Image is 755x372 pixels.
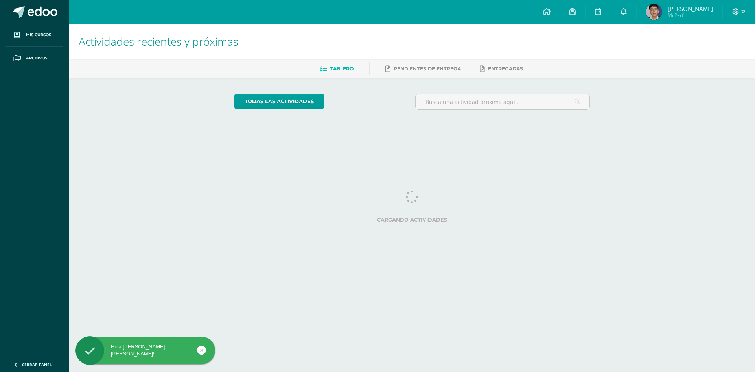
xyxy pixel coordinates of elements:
span: Cerrar panel [22,362,52,367]
div: Hola [PERSON_NAME], [PERSON_NAME]! [75,343,215,357]
input: Busca una actividad próxima aquí... [416,94,590,109]
span: Entregadas [488,66,523,72]
span: [PERSON_NAME] [668,5,713,13]
label: Cargando actividades [234,217,590,223]
span: Tablero [330,66,354,72]
a: Entregadas [480,63,523,75]
a: Tablero [320,63,354,75]
span: Mi Perfil [668,12,713,19]
a: Pendientes de entrega [385,63,461,75]
span: Archivos [26,55,47,61]
a: todas las Actividades [234,94,324,109]
a: Mis cursos [6,24,63,47]
span: Pendientes de entrega [394,66,461,72]
span: Actividades recientes y próximas [79,34,238,49]
img: 30d4cb0020ab827927e67cb8ef2bd6ce.png [646,4,662,20]
a: Archivos [6,47,63,70]
span: Mis cursos [26,32,51,38]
